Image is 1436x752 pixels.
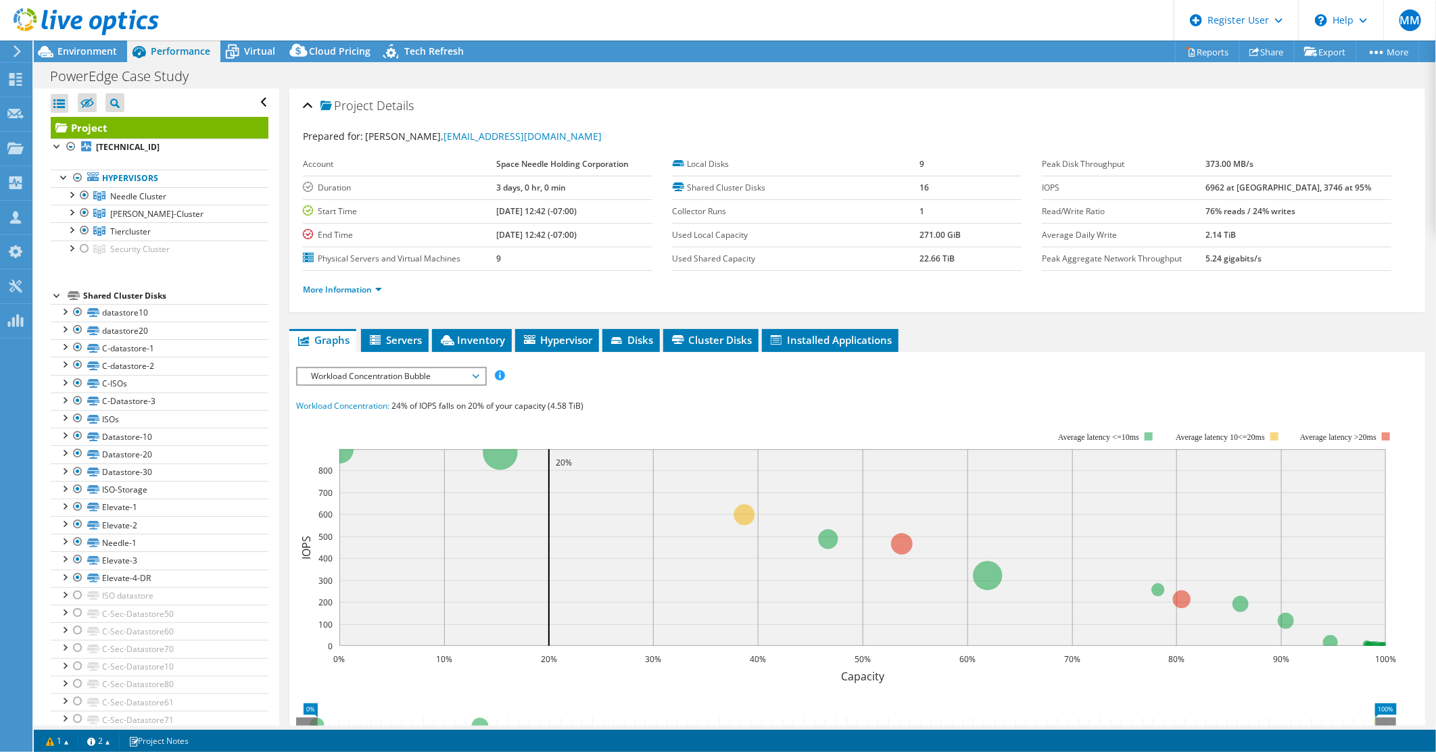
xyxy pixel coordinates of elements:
[78,732,120,749] a: 2
[304,368,478,384] span: Workload Concentration Bubble
[919,182,929,193] b: 16
[1042,205,1206,218] label: Read/Write Ratio
[318,465,333,476] text: 800
[318,575,333,586] text: 300
[333,653,345,665] text: 0%
[51,445,268,463] a: Datastore-20
[670,333,752,347] span: Cluster Disks
[1315,14,1327,26] svg: \n
[522,333,592,347] span: Hypervisor
[110,226,151,237] span: Tiercluster
[44,69,210,84] h1: PowerEdge Case Study
[51,693,268,711] a: C-Sec-Datastore61
[496,182,566,193] b: 3 days, 0 hr, 0 min
[919,205,924,217] b: 1
[110,191,166,202] span: Needle Cluster
[855,653,871,665] text: 50%
[1206,229,1237,241] b: 2.14 TiB
[496,229,577,241] b: [DATE] 12:42 (-07:00)
[541,653,557,665] text: 20%
[496,205,577,217] b: [DATE] 12:42 (-07:00)
[1239,41,1295,62] a: Share
[51,304,268,322] a: datastore10
[328,641,333,652] text: 0
[769,333,892,347] span: Installed Applications
[51,187,268,205] a: Needle Cluster
[303,252,496,266] label: Physical Servers and Virtual Machines
[51,587,268,605] a: ISO datastore
[51,375,268,393] a: C-ISOs
[365,130,602,143] span: [PERSON_NAME],
[318,597,333,608] text: 200
[309,45,370,57] span: Cloud Pricing
[110,208,204,220] span: [PERSON_NAME]-Cluster
[318,531,333,543] text: 500
[444,130,602,143] a: [EMAIL_ADDRESS][DOMAIN_NAME]
[1175,41,1240,62] a: Reports
[51,622,268,640] a: C-Sec-Datastore60
[556,457,572,468] text: 20%
[296,333,350,347] span: Graphs
[919,253,955,264] b: 22.66 TiB
[119,732,198,749] a: Project Notes
[303,228,496,242] label: End Time
[51,357,268,374] a: C-datastore-2
[673,181,920,195] label: Shared Cluster Disks
[391,400,583,411] span: 24% of IOPS falls on 20% of your capacity (4.58 TiB)
[318,619,333,630] text: 100
[51,570,268,587] a: Elevate-4-DR
[404,45,464,57] span: Tech Refresh
[1300,432,1377,442] text: Average latency >20ms
[303,205,496,218] label: Start Time
[303,130,363,143] label: Prepared for:
[1273,653,1289,665] text: 90%
[51,222,268,240] a: Tiercluster
[303,157,496,171] label: Account
[51,481,268,499] a: ISO-Storage
[51,428,268,445] a: Datastore-10
[439,333,505,347] span: Inventory
[51,139,268,156] a: [TECHNICAL_ID]
[51,339,268,357] a: C-datastore-1
[51,410,268,428] a: ISOs
[436,653,452,665] text: 10%
[1206,158,1254,170] b: 373.00 MB/s
[609,333,653,347] span: Disks
[51,534,268,551] a: Needle-1
[673,228,920,242] label: Used Local Capacity
[151,45,210,57] span: Performance
[1176,432,1265,442] tspan: Average latency 10<=20ms
[51,499,268,516] a: Elevate-1
[303,284,382,295] a: More Information
[1206,253,1262,264] b: 5.24 gigabits/s
[1042,181,1206,195] label: IOPS
[841,669,885,684] text: Capacity
[673,252,920,266] label: Used Shared Capacity
[320,99,373,113] span: Project
[919,229,961,241] b: 271.00 GiB
[919,158,924,170] b: 9
[1399,9,1421,31] span: MM
[1042,228,1206,242] label: Average Daily Write
[296,400,389,411] span: Workload Concentration:
[1356,41,1419,62] a: More
[303,181,496,195] label: Duration
[318,487,333,499] text: 700
[110,243,170,255] span: Security Cluster
[496,158,629,170] b: Space Needle Holding Corporation
[51,658,268,676] a: C-Sec-Datastore10
[1064,653,1080,665] text: 70%
[1042,157,1206,171] label: Peak Disk Throughput
[318,553,333,564] text: 400
[51,205,268,222] a: Taylor-Cluster
[51,322,268,339] a: datastore20
[51,640,268,657] a: C-Sec-Datastore70
[51,551,268,569] a: Elevate-3
[244,45,275,57] span: Virtual
[51,117,268,139] a: Project
[51,393,268,410] a: C-Datastore-3
[318,509,333,520] text: 600
[299,536,314,559] text: IOPS
[51,516,268,534] a: Elevate-2
[1058,432,1139,442] tspan: Average latency <=10ms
